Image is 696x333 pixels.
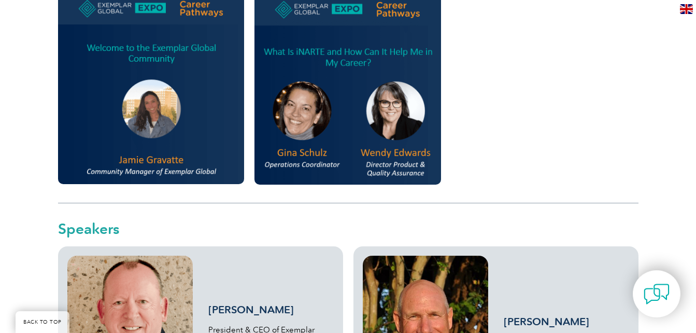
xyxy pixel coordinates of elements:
[58,221,638,236] h2: Speakers
[504,315,589,328] a: [PERSON_NAME]
[208,303,294,316] a: [PERSON_NAME]
[680,4,693,14] img: en
[644,281,670,307] img: contact-chat.png
[16,311,69,333] a: BACK TO TOP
